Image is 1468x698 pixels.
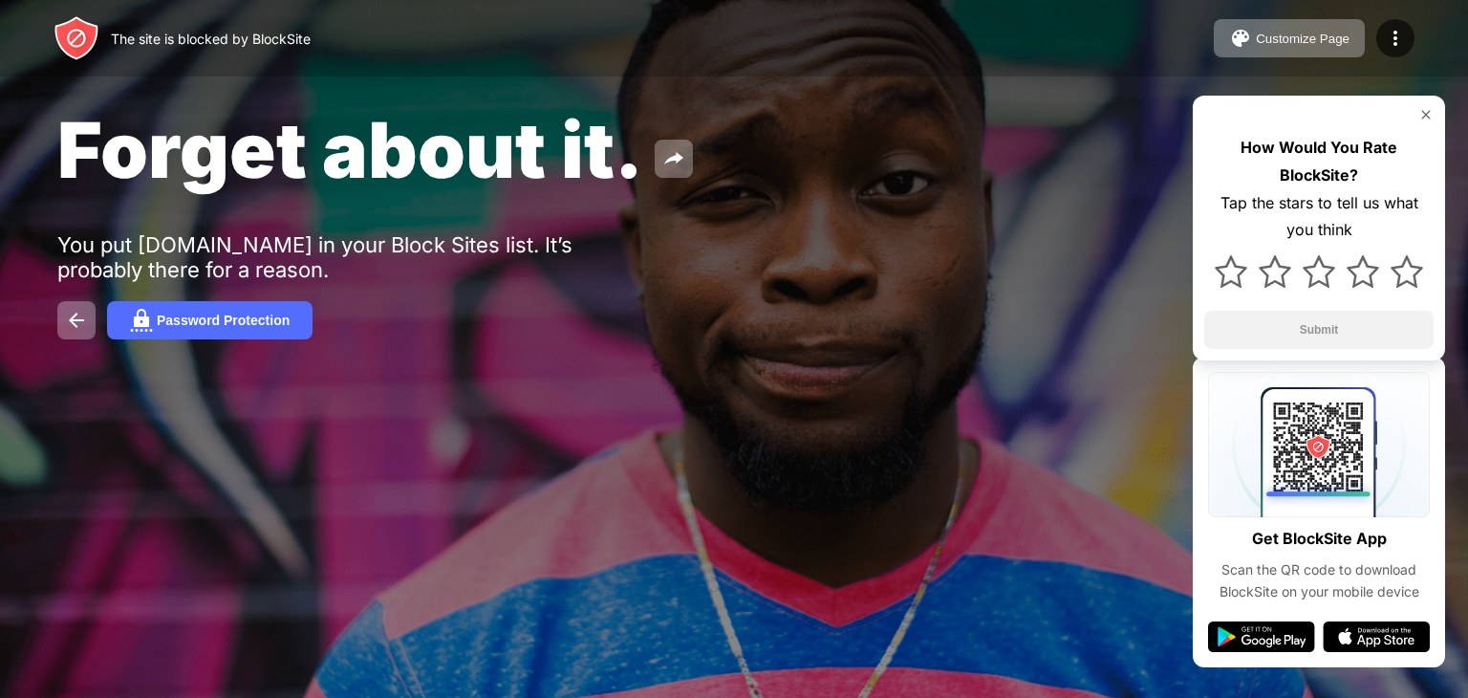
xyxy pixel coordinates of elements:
[1347,255,1379,288] img: star.svg
[1208,372,1430,517] img: qrcode.svg
[1391,255,1423,288] img: star.svg
[1214,19,1365,57] button: Customize Page
[65,309,88,332] img: back.svg
[111,31,311,47] div: The site is blocked by BlockSite
[662,147,685,170] img: share.svg
[57,103,643,196] span: Forget about it.
[1252,525,1387,553] div: Get BlockSite App
[1204,311,1434,349] button: Submit
[1303,255,1335,288] img: star.svg
[1229,27,1252,50] img: pallet.svg
[107,301,313,339] button: Password Protection
[1208,559,1430,602] div: Scan the QR code to download BlockSite on your mobile device
[1204,134,1434,189] div: How Would You Rate BlockSite?
[1204,189,1434,245] div: Tap the stars to tell us what you think
[1208,622,1315,652] img: google-play.svg
[1259,255,1291,288] img: star.svg
[1323,622,1430,652] img: app-store.svg
[1418,107,1434,122] img: rate-us-close.svg
[1384,27,1407,50] img: menu-icon.svg
[157,313,290,328] div: Password Protection
[1256,32,1349,46] div: Customize Page
[54,15,99,61] img: header-logo.svg
[57,232,648,282] div: You put [DOMAIN_NAME] in your Block Sites list. It’s probably there for a reason.
[130,309,153,332] img: password.svg
[1215,255,1247,288] img: star.svg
